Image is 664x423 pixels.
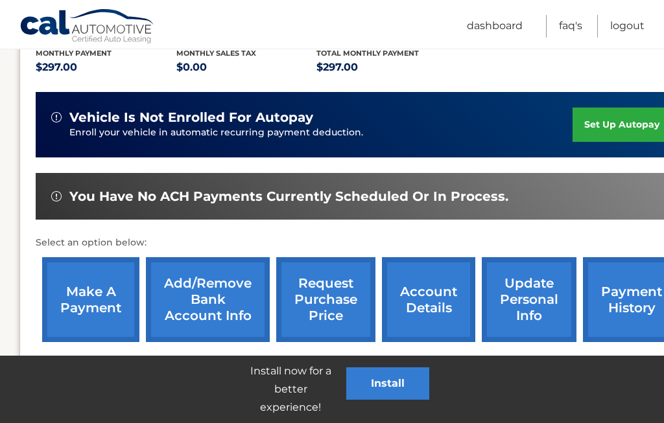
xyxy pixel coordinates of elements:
span: Total Monthly Payment [316,49,419,58]
a: account details [382,257,475,342]
a: FAQ's [559,15,582,38]
p: $0.00 [176,58,317,76]
span: Monthly sales Tax [176,49,256,58]
img: alert-white.svg [51,191,62,201]
button: Install [346,367,429,400]
span: Monthly Payment [36,49,112,58]
p: $297.00 [36,58,176,76]
a: Cal Automotive [19,8,156,46]
a: update personal info [482,257,576,342]
a: make a payment [42,257,139,342]
a: Add/Remove bank account info [146,257,270,342]
span: vehicle is not enrolled for autopay [69,109,313,126]
span: You have no ACH payments currently scheduled or in process. [69,189,508,205]
img: alert-white.svg [51,112,62,122]
a: Logout [610,15,645,38]
p: Install now for a better experience! [235,362,346,417]
p: Enroll your vehicle in automatic recurring payment deduction. [69,126,573,140]
a: request purchase price [276,257,375,342]
a: Dashboard [467,15,523,38]
p: $297.00 [316,58,457,76]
